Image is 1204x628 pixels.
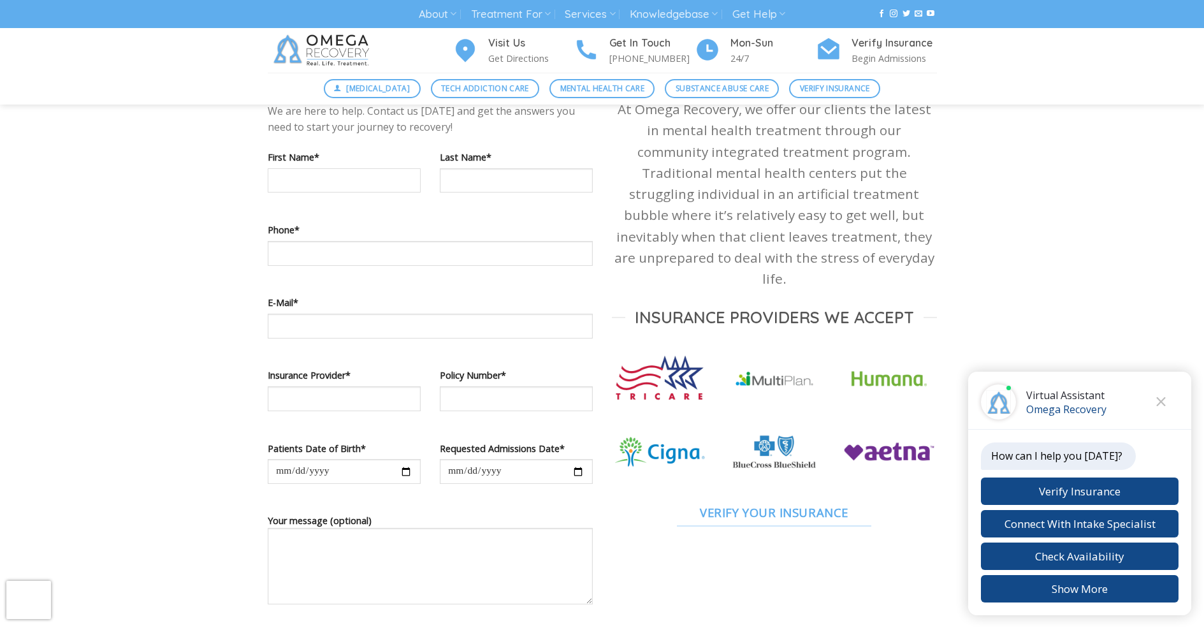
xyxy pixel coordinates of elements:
span: [MEDICAL_DATA] [346,82,410,94]
span: Insurance Providers we Accept [635,307,914,328]
p: At Omega Recovery, we offer our clients the latest in mental health treatment through our communi... [612,99,937,289]
label: Policy Number* [440,368,593,383]
span: Verify Insurance [800,82,870,94]
a: Send us an email [915,10,922,18]
a: Follow on Facebook [878,10,885,18]
label: Phone* [268,223,593,237]
p: Begin Admissions [852,51,937,66]
label: Your message (optional) [268,513,593,613]
h4: Visit Us [488,35,574,52]
a: Services [565,3,615,26]
a: Tech Addiction Care [431,79,540,98]
label: Insurance Provider* [268,368,421,383]
label: E-Mail* [268,295,593,310]
p: 24/7 [730,51,816,66]
a: Get In Touch [PHONE_NUMBER] [574,35,695,66]
h4: Mon-Sun [730,35,816,52]
h4: Get In Touch [609,35,695,52]
h4: Verify Insurance [852,35,937,52]
span: Mental Health Care [560,82,644,94]
label: Patients Date of Birth* [268,441,421,456]
label: First Name* [268,150,421,164]
a: Follow on YouTube [927,10,934,18]
a: [MEDICAL_DATA] [324,79,421,98]
a: Substance Abuse Care [665,79,779,98]
a: Verify Insurance Begin Admissions [816,35,937,66]
a: Treatment For [471,3,551,26]
a: Follow on Twitter [903,10,910,18]
a: Verify Your Insurance [612,498,937,527]
a: Get Help [732,3,785,26]
a: Follow on Instagram [890,10,897,18]
a: Knowledgebase [630,3,718,26]
a: Visit Us Get Directions [453,35,574,66]
p: [PHONE_NUMBER] [609,51,695,66]
label: Last Name* [440,150,593,164]
label: Requested Admissions Date* [440,441,593,456]
a: Verify Insurance [789,79,880,98]
a: About [419,3,456,26]
textarea: Your message (optional) [268,528,593,604]
span: Verify Your Insurance [700,503,848,522]
p: Get Directions [488,51,574,66]
a: Mental Health Care [549,79,655,98]
img: Omega Recovery [268,28,379,73]
p: We are here to help. Contact us [DATE] and get the answers you need to start your journey to reco... [268,103,593,136]
span: Tech Addiction Care [441,82,529,94]
span: Substance Abuse Care [676,82,769,94]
